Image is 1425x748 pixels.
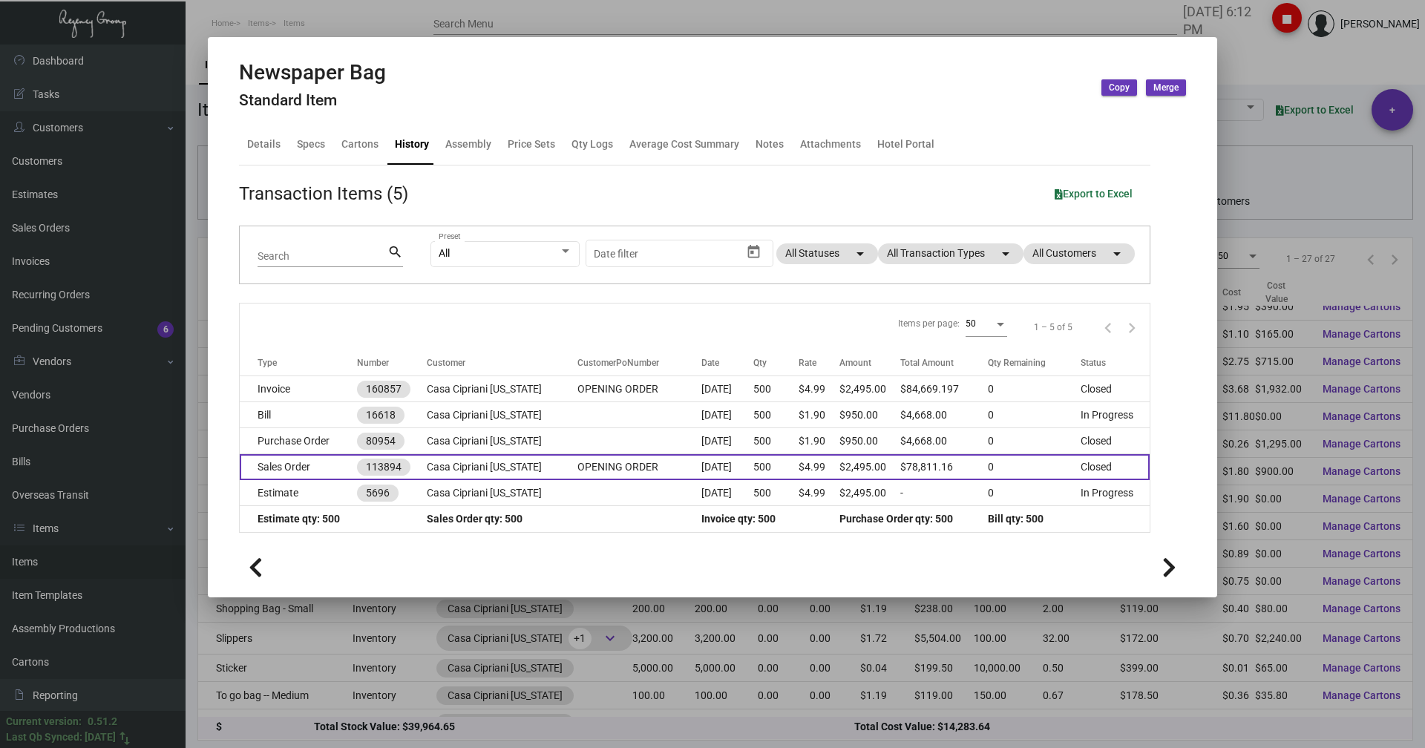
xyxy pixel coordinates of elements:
div: Number [357,356,389,370]
button: Merge [1146,79,1186,96]
div: History [395,137,429,152]
td: Estimate [240,480,357,506]
td: Invoice [240,376,357,402]
td: $84,669.197 [900,376,988,402]
button: Copy [1101,79,1137,96]
td: 0 [988,402,1081,428]
div: Rate [799,356,816,370]
div: Qty Logs [571,137,613,152]
td: 500 [753,480,798,506]
mat-chip: 5696 [357,485,399,502]
td: 500 [753,454,798,480]
button: Open calendar [742,240,766,263]
mat-chip: 113894 [357,459,410,476]
input: Start date [594,248,640,260]
span: Bill qty: 500 [988,513,1044,525]
div: Cartons [341,137,379,152]
td: OPENING ORDER [577,454,701,480]
div: Number [357,356,427,370]
td: $2,495.00 [839,480,900,506]
td: 0 [988,376,1081,402]
td: Casa Cipriani [US_STATE] [427,454,577,480]
mat-chip: 160857 [357,381,410,398]
div: CustomerPoNumber [577,356,659,370]
div: Status [1081,356,1106,370]
div: Items per page: [898,317,960,330]
span: Copy [1109,82,1130,94]
td: [DATE] [701,376,753,402]
div: Amount [839,356,871,370]
div: Qty Remaining [988,356,1046,370]
td: $950.00 [839,428,900,454]
mat-icon: search [387,243,403,261]
td: $950.00 [839,402,900,428]
span: Sales Order qty: 500 [427,513,522,525]
div: Qty Remaining [988,356,1081,370]
td: [DATE] [701,454,753,480]
div: Qty [753,356,767,370]
div: Last Qb Synced: [DATE] [6,729,116,745]
td: [DATE] [701,402,753,428]
div: Current version: [6,714,82,729]
td: $1.90 [799,428,839,454]
td: 0 [988,454,1081,480]
mat-chip: All Customers [1023,243,1135,264]
td: Casa Cipriani [US_STATE] [427,376,577,402]
div: Qty [753,356,798,370]
td: Purchase Order [240,428,357,454]
mat-icon: arrow_drop_down [1108,245,1126,263]
td: Casa Cipriani [US_STATE] [427,428,577,454]
span: 50 [966,318,976,329]
h2: Newspaper Bag [239,60,386,85]
div: Details [247,137,281,152]
button: Previous page [1096,315,1120,339]
div: Hotel Portal [877,137,934,152]
td: Closed [1081,454,1150,480]
div: Total Amount [900,356,988,370]
div: Date [701,356,719,370]
div: 1 – 5 of 5 [1034,321,1072,334]
td: $2,495.00 [839,376,900,402]
div: Specs [297,137,325,152]
div: Rate [799,356,839,370]
button: Next page [1120,315,1144,339]
div: Customer [427,356,465,370]
div: Assembly [445,137,491,152]
td: 500 [753,428,798,454]
mat-icon: arrow_drop_down [851,245,869,263]
mat-chip: 16618 [357,407,404,424]
td: $4.99 [799,376,839,402]
td: Bill [240,402,357,428]
span: Merge [1153,82,1179,94]
div: Customer [427,356,577,370]
div: Notes [756,137,784,152]
span: Export to Excel [1055,188,1133,200]
td: $1.90 [799,402,839,428]
button: Export to Excel [1043,180,1144,207]
div: CustomerPoNumber [577,356,701,370]
td: 0 [988,428,1081,454]
td: $2,495.00 [839,454,900,480]
td: $4.99 [799,454,839,480]
td: $4,668.00 [900,428,988,454]
td: [DATE] [701,428,753,454]
mat-chip: All Transaction Types [878,243,1023,264]
div: 0.51.2 [88,714,117,729]
input: End date [652,248,724,260]
span: Purchase Order qty: 500 [839,513,953,525]
mat-chip: All Statuses [776,243,878,264]
span: Invoice qty: 500 [701,513,776,525]
span: All [439,247,450,259]
div: Status [1081,356,1150,370]
div: Type [258,356,277,370]
h4: Standard Item [239,91,386,110]
div: Total Amount [900,356,954,370]
mat-select: Items per page: [966,318,1007,329]
td: Closed [1081,376,1150,402]
mat-chip: 80954 [357,433,404,450]
td: Closed [1081,428,1150,454]
td: In Progress [1081,480,1150,506]
td: $4.99 [799,480,839,506]
td: $78,811.16 [900,454,988,480]
td: OPENING ORDER [577,376,701,402]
